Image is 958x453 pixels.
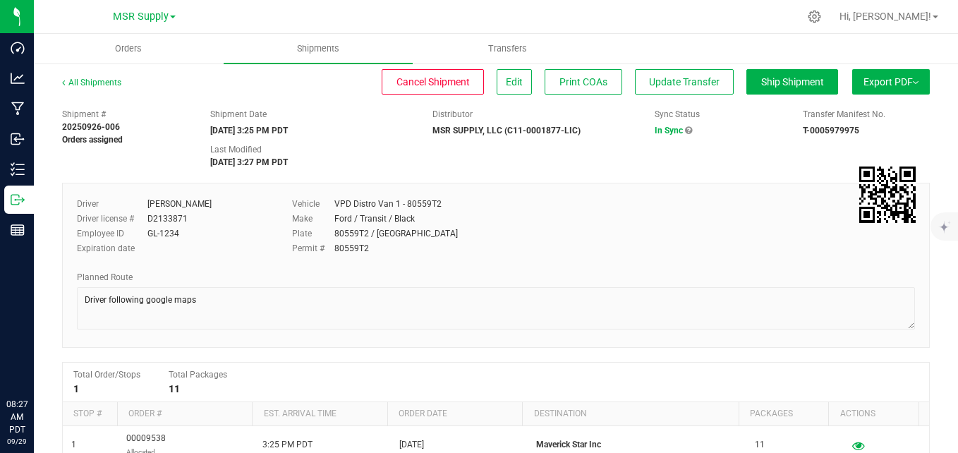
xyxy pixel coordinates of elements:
th: Stop # [63,402,117,426]
th: Actions [828,402,918,426]
span: Cancel Shipment [396,76,470,87]
label: Employee ID [77,227,147,240]
span: Hi, [PERSON_NAME]! [839,11,931,22]
strong: [DATE] 3:27 PM PDT [210,157,288,167]
a: Shipments [224,34,413,64]
span: Orders [96,42,161,55]
div: Manage settings [806,10,823,23]
label: Shipment Date [210,108,267,121]
p: 08:27 AM PDT [6,398,28,436]
span: Transfers [469,42,546,55]
label: Permit # [292,242,334,255]
span: Planned Route [77,272,133,282]
span: Export PDF [863,76,918,87]
inline-svg: Reports [11,223,25,237]
div: Ford / Transit / Black [334,212,415,225]
span: 1 [71,438,76,452]
button: Print COAs [545,69,622,95]
inline-svg: Inbound [11,132,25,146]
iframe: Resource center unread badge [42,338,59,355]
span: Total Order/Stops [73,370,140,380]
iframe: Resource center [14,340,56,382]
button: Ship Shipment [746,69,838,95]
label: Make [292,212,334,225]
th: Est. arrival time [252,402,387,426]
inline-svg: Outbound [11,193,25,207]
label: Expiration date [77,242,147,255]
strong: 11 [169,383,180,394]
label: Transfer Manifest No. [803,108,885,121]
label: Distributor [432,108,473,121]
img: Scan me! [859,167,916,223]
strong: T-0005979975 [803,126,859,135]
span: MSR Supply [113,11,169,23]
a: Transfers [413,34,602,64]
strong: MSR SUPPLY, LLC (C11-0001877-LIC) [432,126,581,135]
span: Edit [506,76,523,87]
strong: [DATE] 3:25 PM PDT [210,126,288,135]
span: 11 [755,438,765,452]
span: Shipment # [62,108,189,121]
th: Order # [117,402,253,426]
strong: 1 [73,383,79,394]
span: Update Transfer [649,76,720,87]
span: Shipments [278,42,358,55]
p: Maverick Star Inc [536,438,738,452]
strong: 20250926-006 [62,122,120,132]
strong: Orders assigned [62,135,123,145]
div: D2133871 [147,212,188,225]
p: 09/29 [6,436,28,447]
span: Total Packages [169,370,227,380]
div: 80559T2 / [GEOGRAPHIC_DATA] [334,227,458,240]
a: All Shipments [62,78,121,87]
span: Print COAs [559,76,607,87]
inline-svg: Inventory [11,162,25,176]
qrcode: 20250926-006 [859,167,916,223]
label: Sync Status [655,108,700,121]
button: Cancel Shipment [382,69,484,95]
label: Vehicle [292,198,334,210]
inline-svg: Dashboard [11,41,25,55]
button: Update Transfer [635,69,734,95]
label: Plate [292,227,334,240]
inline-svg: Analytics [11,71,25,85]
div: 80559T2 [334,242,369,255]
button: Export PDF [852,69,930,95]
th: Order date [387,402,523,426]
label: Last Modified [210,143,262,156]
a: Orders [34,34,224,64]
inline-svg: Manufacturing [11,102,25,116]
span: In Sync [655,126,683,135]
div: GL-1234 [147,227,179,240]
span: [DATE] [399,438,424,452]
th: Packages [739,402,829,426]
button: Edit [497,69,532,95]
div: VPD Distro Van 1 - 80559T2 [334,198,442,210]
span: Ship Shipment [761,76,824,87]
th: Destination [522,402,738,426]
label: Driver [77,198,147,210]
label: Driver license # [77,212,147,225]
div: [PERSON_NAME] [147,198,212,210]
span: 3:25 PM PDT [262,438,313,452]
